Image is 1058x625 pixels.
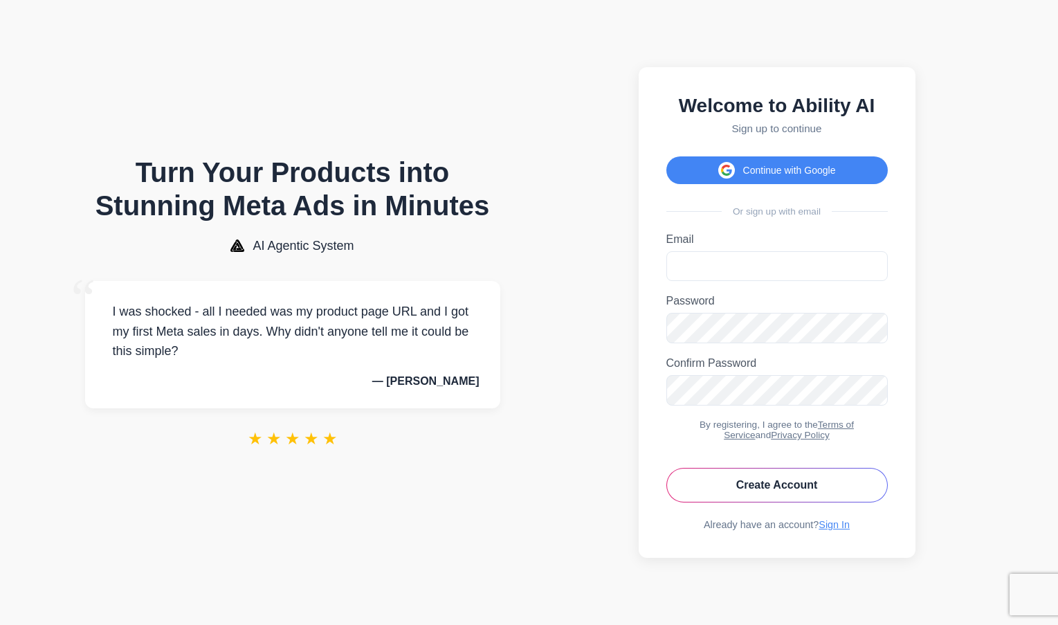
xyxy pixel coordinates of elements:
span: ★ [304,429,319,449]
label: Confirm Password [666,357,888,370]
div: By registering, I agree to the and [666,419,888,440]
p: — [PERSON_NAME] [106,375,480,388]
button: Create Account [666,468,888,502]
h2: Welcome to Ability AI [666,95,888,117]
label: Password [666,295,888,307]
div: Already have an account? [666,519,888,530]
span: ★ [285,429,300,449]
span: ★ [248,429,263,449]
h1: Turn Your Products into Stunning Meta Ads in Minutes [85,156,500,222]
span: ★ [266,429,282,449]
div: Or sign up with email [666,206,888,217]
img: AI Agentic System Logo [230,239,244,252]
button: Continue with Google [666,156,888,184]
span: “ [71,267,96,330]
span: AI Agentic System [253,239,354,253]
p: I was shocked - all I needed was my product page URL and I got my first Meta sales in days. Why d... [106,302,480,361]
label: Email [666,233,888,246]
span: ★ [322,429,338,449]
p: Sign up to continue [666,123,888,134]
a: Privacy Policy [771,430,830,440]
a: Terms of Service [724,419,854,440]
a: Sign In [819,519,850,530]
